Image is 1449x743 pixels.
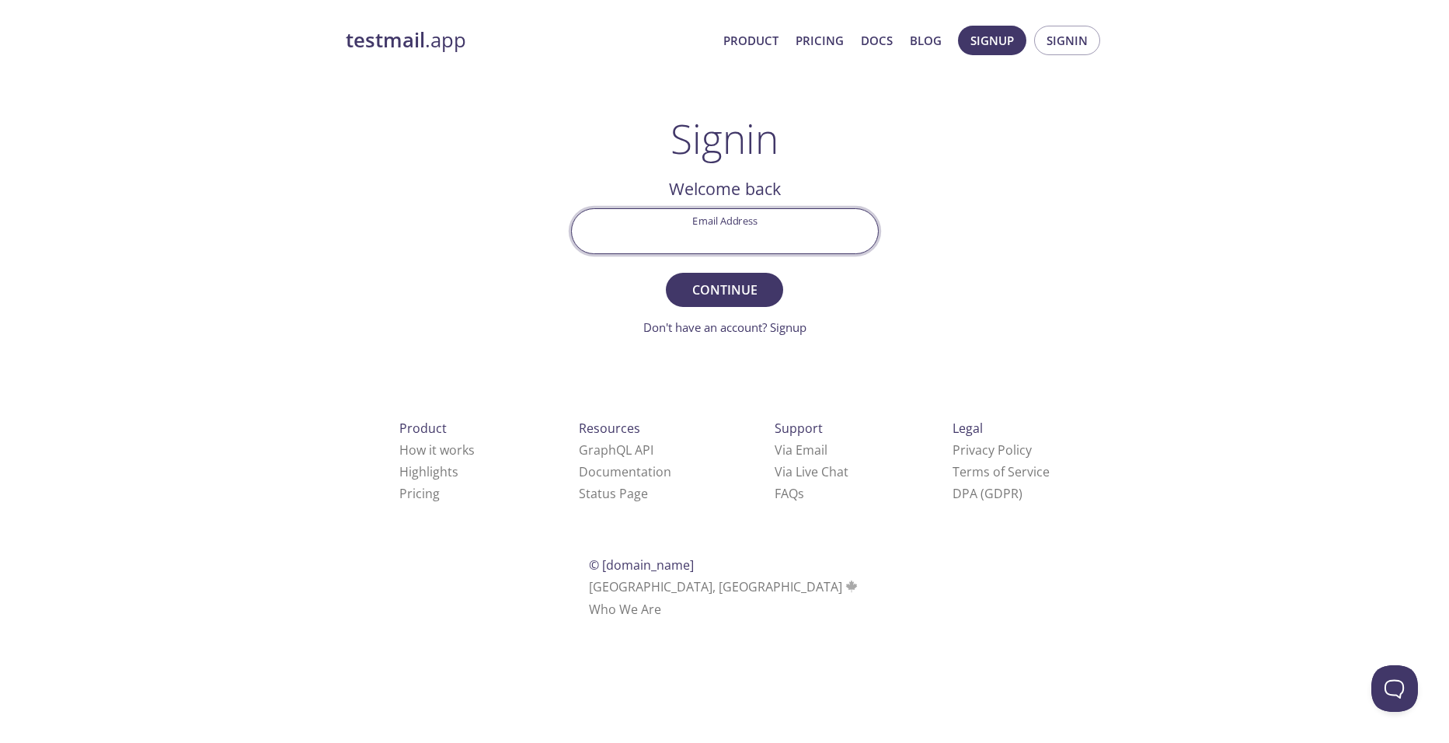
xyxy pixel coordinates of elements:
[910,30,942,51] a: Blog
[775,420,823,437] span: Support
[1034,26,1100,55] button: Signin
[589,556,694,574] span: © [DOMAIN_NAME]
[579,441,653,459] a: GraphQL API
[970,30,1014,51] span: Signup
[346,27,711,54] a: testmail.app
[953,485,1022,502] a: DPA (GDPR)
[775,441,827,459] a: Via Email
[861,30,893,51] a: Docs
[953,420,983,437] span: Legal
[953,441,1032,459] a: Privacy Policy
[666,273,782,307] button: Continue
[683,279,765,301] span: Continue
[589,578,860,595] span: [GEOGRAPHIC_DATA], [GEOGRAPHIC_DATA]
[1047,30,1088,51] span: Signin
[958,26,1026,55] button: Signup
[399,420,447,437] span: Product
[579,485,648,502] a: Status Page
[399,485,440,502] a: Pricing
[579,420,640,437] span: Resources
[1371,665,1418,712] iframe: Help Scout Beacon - Open
[346,26,425,54] strong: testmail
[571,176,879,202] h2: Welcome back
[579,463,671,480] a: Documentation
[775,485,804,502] a: FAQ
[775,463,848,480] a: Via Live Chat
[671,115,778,162] h1: Signin
[798,485,804,502] span: s
[723,30,778,51] a: Product
[953,463,1050,480] a: Terms of Service
[796,30,844,51] a: Pricing
[399,441,475,459] a: How it works
[589,601,661,618] a: Who We Are
[643,319,806,335] a: Don't have an account? Signup
[399,463,458,480] a: Highlights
